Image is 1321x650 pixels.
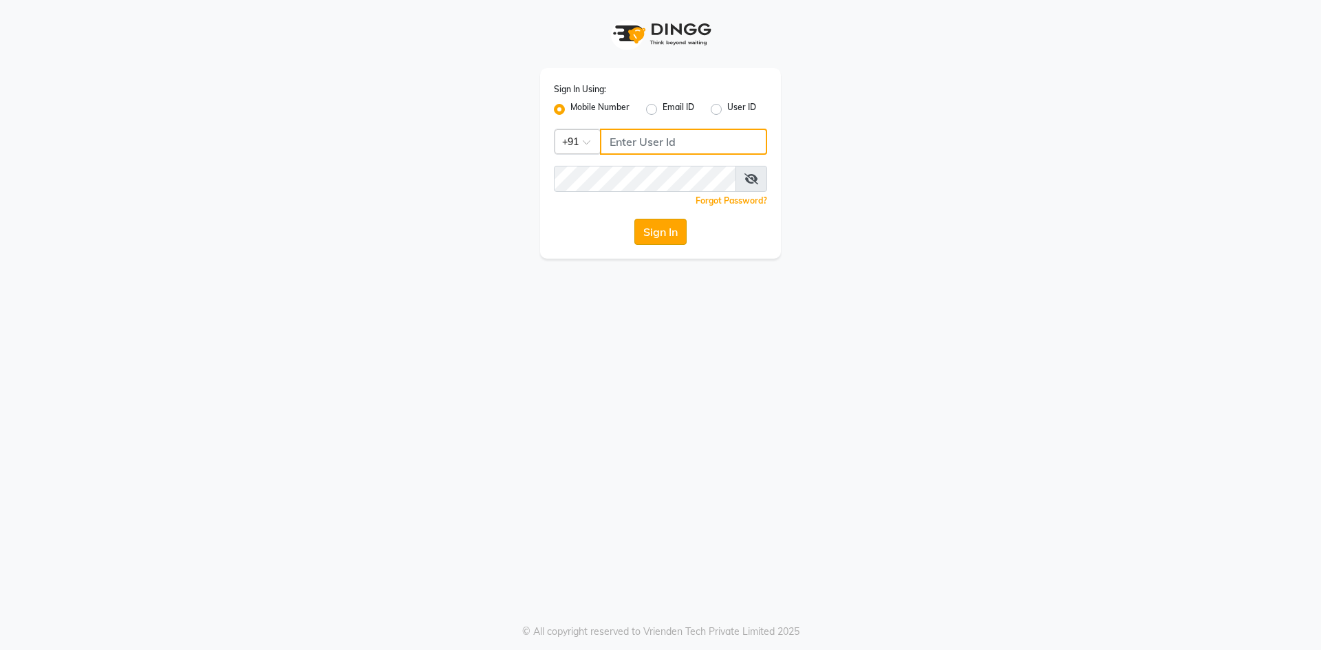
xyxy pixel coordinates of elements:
a: Forgot Password? [696,195,767,206]
button: Sign In [634,219,687,245]
input: Username [600,129,767,155]
input: Username [554,166,736,192]
label: Email ID [663,101,694,118]
label: Mobile Number [570,101,630,118]
label: User ID [727,101,756,118]
label: Sign In Using: [554,83,606,96]
img: logo1.svg [605,14,716,54]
